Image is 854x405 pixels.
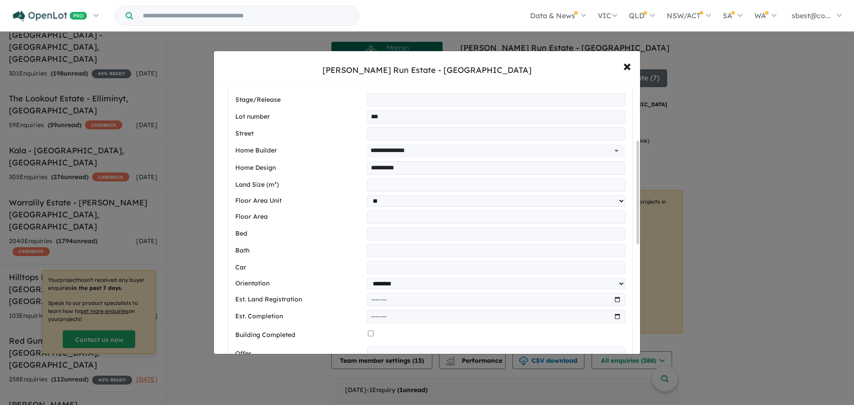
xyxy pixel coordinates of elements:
[235,294,363,305] label: Est. Land Registration
[792,11,830,20] span: sbest@co...
[235,330,364,341] label: Building Completed
[235,180,363,190] label: Land Size (m²)
[235,95,363,105] label: Stage/Release
[623,56,631,75] span: ×
[235,128,363,139] label: Street
[235,349,363,359] label: Offer
[235,229,363,239] label: Bed
[322,64,532,76] div: [PERSON_NAME] Run Estate - [GEOGRAPHIC_DATA]
[610,144,623,157] button: Open
[13,11,87,22] img: Openlot PRO Logo White
[135,6,357,25] input: Try estate name, suburb, builder or developer
[235,245,363,256] label: Bath
[235,112,363,122] label: Lot number
[235,278,363,289] label: Orientation
[235,311,363,322] label: Est. Completion
[235,163,363,173] label: Home Design
[235,262,363,273] label: Car
[235,145,363,156] label: Home Builder
[235,212,363,222] label: Floor Area
[235,196,363,206] label: Floor Area Unit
